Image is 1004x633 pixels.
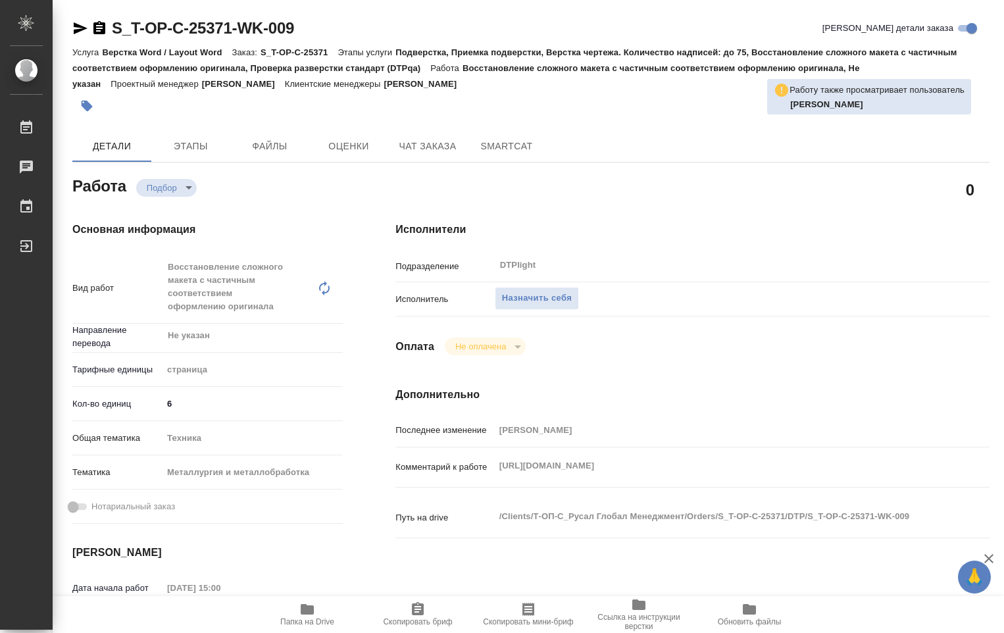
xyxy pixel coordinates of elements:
[72,397,163,411] p: Кол-во единиц
[72,222,343,238] h4: Основная информация
[72,47,102,57] p: Услуга
[91,20,107,36] button: Скопировать ссылку
[163,578,278,597] input: Пустое поле
[822,22,953,35] span: [PERSON_NAME] детали заказа
[72,63,860,89] p: Восстановление сложного макета с частичным соответствием оформлению оригинала, Не указан
[958,561,991,594] button: 🙏
[72,173,126,197] h2: Работа
[163,394,343,413] input: ✎ Введи что-нибудь
[495,420,940,440] input: Пустое поле
[584,596,694,633] button: Ссылка на инструкции верстки
[395,222,990,238] h4: Исполнители
[495,505,940,528] textarea: /Clients/Т-ОП-С_Русал Глобал Менеджмент/Orders/S_T-OP-C-25371/DTP/S_T-OP-C-25371-WK-009
[430,63,463,73] p: Работа
[718,617,782,626] span: Обновить файлы
[395,511,494,524] p: Путь на drive
[395,424,494,437] p: Последнее изменение
[72,20,88,36] button: Скопировать ссылку для ЯМессенджера
[285,79,384,89] p: Клиентские менеджеры
[338,47,395,57] p: Этапы услуги
[72,363,163,376] p: Тарифные единицы
[451,341,510,352] button: Не оплачена
[72,545,343,561] h4: [PERSON_NAME]
[112,19,294,37] a: S_T-OP-C-25371-WK-009
[72,466,163,479] p: Тематика
[202,79,285,89] p: [PERSON_NAME]
[790,99,863,109] b: [PERSON_NAME]
[252,596,363,633] button: Папка на Drive
[495,287,579,310] button: Назначить себя
[80,138,143,155] span: Детали
[395,293,494,306] p: Исполнитель
[384,79,466,89] p: [PERSON_NAME]
[363,596,473,633] button: Скопировать бриф
[163,461,343,484] div: Металлургия и металлобработка
[963,563,986,591] span: 🙏
[790,84,965,97] p: Работу также просматривает пользователь
[143,182,181,193] button: Подбор
[790,98,965,111] p: Носкова Анна
[72,432,163,445] p: Общая тематика
[445,338,526,355] div: Подбор
[280,617,334,626] span: Папка на Drive
[102,47,232,57] p: Верстка Word / Layout Word
[72,282,163,295] p: Вид работ
[72,324,163,350] p: Направление перевода
[395,339,434,355] h4: Оплата
[317,138,380,155] span: Оценки
[238,138,301,155] span: Файлы
[591,613,686,631] span: Ссылка на инструкции верстки
[395,461,494,474] p: Комментарий к работе
[163,359,343,381] div: страница
[72,47,957,73] p: Подверстка, Приемка подверстки, Верстка чертежа. Количество надписей: до 75, Восстановление сложн...
[232,47,261,57] p: Заказ:
[395,387,990,403] h4: Дополнительно
[111,79,201,89] p: Проектный менеджер
[136,179,197,197] div: Подбор
[163,427,343,449] div: Техника
[72,91,101,120] button: Добавить тэг
[502,291,572,306] span: Назначить себя
[473,596,584,633] button: Скопировать мини-бриф
[495,455,940,477] textarea: [URL][DOMAIN_NAME]
[261,47,338,57] p: S_T-OP-C-25371
[72,582,163,595] p: Дата начала работ
[395,260,494,273] p: Подразделение
[966,178,974,201] h2: 0
[396,138,459,155] span: Чат заказа
[483,617,573,626] span: Скопировать мини-бриф
[694,596,805,633] button: Обновить файлы
[159,138,222,155] span: Этапы
[91,500,175,513] span: Нотариальный заказ
[383,617,452,626] span: Скопировать бриф
[475,138,538,155] span: SmartCat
